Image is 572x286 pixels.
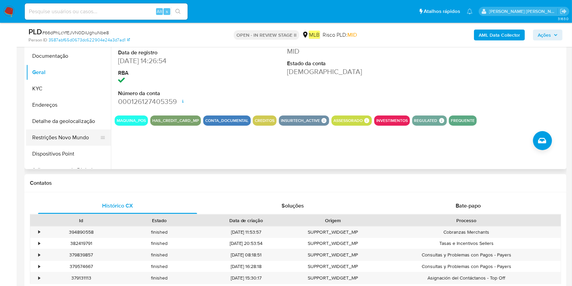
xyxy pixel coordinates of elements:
span: 3.163.0 [558,16,569,21]
div: SUPPORT_WIDGET_MP [294,261,372,272]
div: finished [120,238,199,249]
div: SUPPORT_WIDGET_MP [294,249,372,261]
button: Adiantamentos de Dinheiro [26,162,111,178]
div: finished [120,227,199,238]
div: Origem [299,217,367,224]
button: Geral [26,64,111,81]
span: Risco PLD: [323,31,357,39]
div: SUPPORT_WIDGET_MP [294,227,372,238]
dd: [DATE] 14:26:54 [118,56,224,66]
div: Consultas y Problemas con Pagos - Payers [372,261,561,272]
p: OPEN - IN REVIEW STAGE II [234,30,299,40]
div: • [38,252,40,258]
div: Estado [125,217,194,224]
button: AML Data Collector [474,30,525,40]
div: Processo [377,217,556,224]
span: Atalhos rápidos [424,8,460,15]
div: 379839857 [42,249,120,261]
div: [DATE] 15:30:17 [198,272,294,284]
div: • [38,229,40,235]
div: 394890558 [42,227,120,238]
button: Documentação [26,48,111,64]
button: Detalhe da geolocalização [26,113,111,129]
a: Notificações [467,8,473,14]
button: Ações [533,30,563,40]
dt: RBA [118,69,224,77]
div: • [38,240,40,247]
button: KYC [26,81,111,97]
dt: Número da conta [118,90,224,97]
h1: Contatos [30,180,561,186]
span: MID [347,31,357,39]
em: MLB [309,31,320,39]
div: finished [120,249,199,261]
a: Sair [560,8,567,15]
div: Id [47,217,116,224]
button: Endereços [26,97,111,113]
div: [DATE] 08:18:51 [198,249,294,261]
div: Tasas e Incentivos Sellers [372,238,561,249]
dd: 000126127405359 [118,97,224,106]
div: Data de criação [203,217,289,224]
dt: Estado da conta [287,60,393,67]
div: Cobranzas Merchants [372,227,561,238]
span: Bate-papo [456,202,481,210]
div: finished [120,261,199,272]
div: • [38,275,40,281]
div: 379131113 [42,272,120,284]
input: Pesquise usuários ou casos... [25,7,188,16]
dd: MID [287,47,393,56]
div: • [38,263,40,270]
div: Consultas y Problemas con Pagos - Payers [372,249,561,261]
div: Asignación del Contáctanos - Top Off [372,272,561,284]
div: SUPPORT_WIDGET_MP [294,272,372,284]
span: s [166,8,168,15]
b: Person ID [28,37,47,43]
button: Dispositivos Point [26,146,111,162]
a: 3587abf65d0673dc622904e24a3d7ad1 [49,37,130,43]
p: juliane.miranda@mercadolivre.com [489,8,558,15]
button: Restrições Novo Mundo [26,129,106,146]
div: [DATE] 11:53:57 [198,227,294,238]
button: search-icon [171,7,185,16]
b: PLD [28,26,42,37]
span: Histórico CX [102,202,133,210]
span: Soluções [282,202,304,210]
span: Alt [157,8,162,15]
div: [DATE] 16:28:18 [198,261,294,272]
div: SUPPORT_WIDGET_MP [294,238,372,249]
dt: Data de registro [118,49,224,56]
div: 379574667 [42,261,120,272]
span: # 66dPhLcYfEJVN0DiUghuNbe8 [42,29,109,36]
b: AML Data Collector [479,30,520,40]
div: [DATE] 20:53:54 [198,238,294,249]
div: finished [120,272,199,284]
span: Ações [538,30,551,40]
div: 382419791 [42,238,120,249]
dd: [DEMOGRAPHIC_DATA] [287,67,393,76]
